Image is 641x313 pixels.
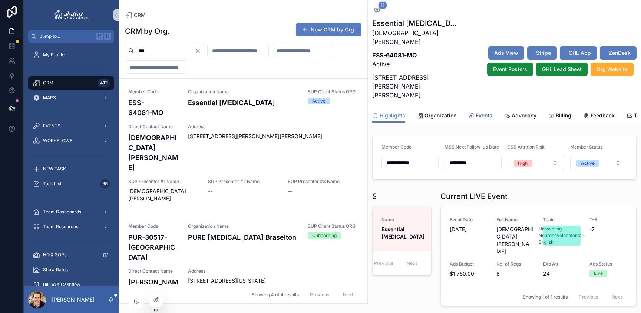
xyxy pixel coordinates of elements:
span: Highlights [380,112,405,119]
div: scrollable content [24,43,119,286]
a: Feedback [583,109,615,124]
span: Billing & Cashflow [43,282,80,287]
span: CRM [43,80,53,86]
span: ZenDesk [609,49,631,57]
span: 24 [543,270,581,277]
a: Member CodeESS-64081-MOOrganization NameEssential [MEDICAL_DATA]SUP Client Status ORGActiveDirect... [119,79,367,213]
h1: Current LIVE Event [440,191,508,202]
button: Stripe [527,46,557,60]
span: Events [476,112,492,119]
a: Show Rates [28,263,114,276]
a: Team Resources [28,220,114,233]
span: GHL App [569,49,591,57]
h1: Scheduled Through: [372,191,376,202]
span: Name [381,217,426,223]
h4: PURE [MEDICAL_DATA] Braselton [188,232,299,242]
span: Member Code [381,144,412,150]
a: HQ & SOPs [28,248,114,262]
span: -- [208,187,212,195]
span: [DATE] [450,226,488,233]
span: Feedback [591,112,615,119]
span: SUP Presenter #3 Name [288,179,359,184]
span: Full Name [496,217,534,223]
a: Events [468,109,492,124]
button: Ads View [488,46,524,60]
div: 412 [98,79,110,87]
button: Event Rosters [487,63,533,76]
a: MAPS [28,91,114,104]
span: Event Date [450,217,488,223]
button: 11 [372,6,382,15]
button: Select Button [508,156,565,170]
a: Task List66 [28,177,114,190]
span: Topic [543,217,581,223]
div: Live [594,270,603,277]
span: EVENTS [43,123,60,129]
a: WORKFLOWS [28,134,114,147]
span: CSS Attrition Risk [508,144,545,150]
span: GHL Lead Sheet [542,66,582,73]
a: New CRM by Org. [296,23,361,36]
h4: PUR-30517-[GEOGRAPHIC_DATA] [128,232,179,262]
a: Event Date[DATE]Full Name[DEMOGRAPHIC_DATA][PERSON_NAME]TopicUnraveling Neurodevelopmental-Englis... [441,206,636,288]
span: CRM [134,11,146,19]
span: Address [188,268,359,274]
span: MSS Next Follow-up Date [445,144,499,150]
h4: ESS-64081-MO [128,98,179,118]
span: T-E [589,217,627,223]
span: SUP Client Status ORG [308,223,359,229]
span: Member Code [128,89,179,95]
h4: [DEMOGRAPHIC_DATA][PERSON_NAME] [128,133,179,173]
span: Organization Name [188,223,299,229]
span: NEW TASK [43,166,66,172]
a: Highlights [372,109,405,123]
span: Showing 1 of 1 results [523,294,568,300]
span: Jump to... [40,33,93,39]
div: Active [581,160,595,167]
span: Member Status [570,144,602,150]
span: SUP Presenter #1 Name [128,179,199,184]
p: [STREET_ADDRESS][PERSON_NAME][PERSON_NAME] [372,73,460,100]
span: -- [288,187,292,195]
button: Select Button [570,156,627,170]
span: My Profile [43,52,65,58]
p: Active [372,51,460,69]
a: EVENTS [28,119,114,133]
span: Stripe [536,49,551,57]
span: Task List [43,181,62,187]
img: App logo [53,9,89,21]
span: No. of Regs [496,261,534,267]
span: Organization Name [188,89,299,95]
span: 11 [378,1,387,9]
span: K [105,33,110,39]
span: 8 [496,270,534,277]
span: Team Resources [43,224,78,230]
h1: Essential [MEDICAL_DATA] [372,18,460,29]
p: [PERSON_NAME] [52,296,95,303]
h4: Essential [MEDICAL_DATA] [188,98,299,108]
button: GHL App [560,46,597,60]
a: My Profile [28,48,114,61]
strong: Essential [MEDICAL_DATA] [381,226,424,240]
button: Org Website [591,63,634,76]
span: Event Rosters [493,66,527,73]
span: Show Rates [43,267,68,273]
span: Advocacy [512,112,536,119]
span: Showing 4 of 4 results [252,292,299,298]
button: ZenDesk [600,46,637,60]
span: [STREET_ADDRESS][US_STATE] [188,277,359,284]
a: Billing & Cashflow [28,278,114,291]
a: NEW TASK [28,162,114,176]
a: CRM [125,11,146,19]
a: Organization [417,109,456,124]
span: Exp Att [543,261,581,267]
span: [DEMOGRAPHIC_DATA][PERSON_NAME] [496,226,534,255]
button: GHL Lead Sheet [536,63,588,76]
a: Team Dashboards [28,205,114,219]
span: Billing [556,112,571,119]
span: Ads Status [589,261,627,267]
a: Advocacy [504,109,536,124]
a: Billing [548,109,571,124]
h4: [PERSON_NAME] [128,277,179,297]
a: CRM412 [28,76,114,90]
